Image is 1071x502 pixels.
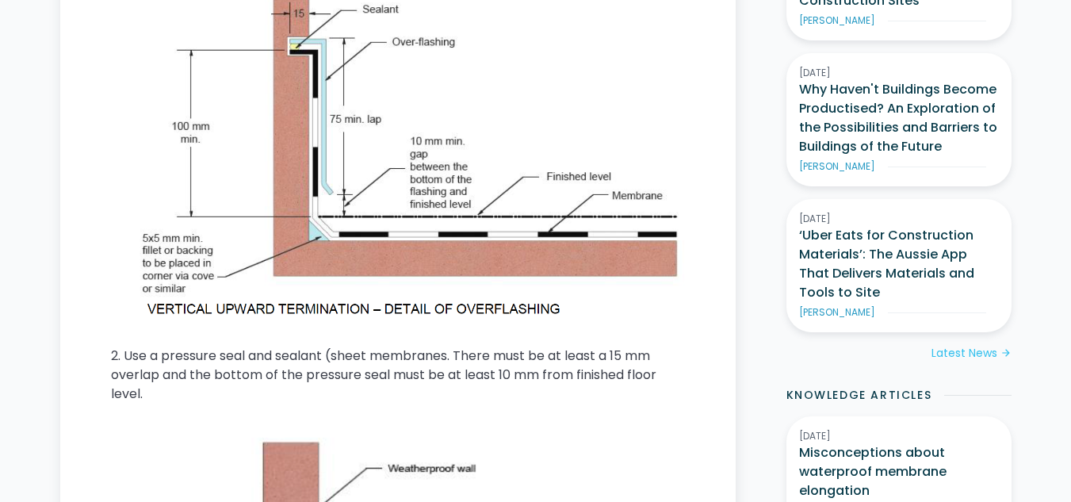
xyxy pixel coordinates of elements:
a: Latest Newsarrow_forward [931,345,1012,362]
div: Latest News [931,345,997,362]
h2: Knowledge Articles [786,387,932,404]
h3: Why Haven't Buildings Become Productised? An Exploration of the Possibilities and Barriers to Bui... [799,80,999,156]
div: [DATE] [799,429,999,443]
div: [PERSON_NAME] [799,13,875,28]
div: arrow_forward [1000,346,1012,362]
div: [PERSON_NAME] [799,159,875,174]
div: [DATE] [799,212,999,226]
a: [DATE]Why Haven't Buildings Become Productised? An Exploration of the Possibilities and Barriers ... [786,53,1012,186]
h3: Misconceptions about waterproof membrane elongation [799,443,999,500]
a: [DATE]‘Uber Eats for Construction Materials’: The Aussie App That Delivers Materials and Tools to... [786,199,1012,332]
p: 2. Use a pressure seal and sealant (sheet membranes. There must be at least a 15 mm overlap and t... [111,347,685,404]
div: [PERSON_NAME] [799,305,875,320]
div: [DATE] [799,66,999,80]
h3: ‘Uber Eats for Construction Materials’: The Aussie App That Delivers Materials and Tools to Site [799,226,999,302]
